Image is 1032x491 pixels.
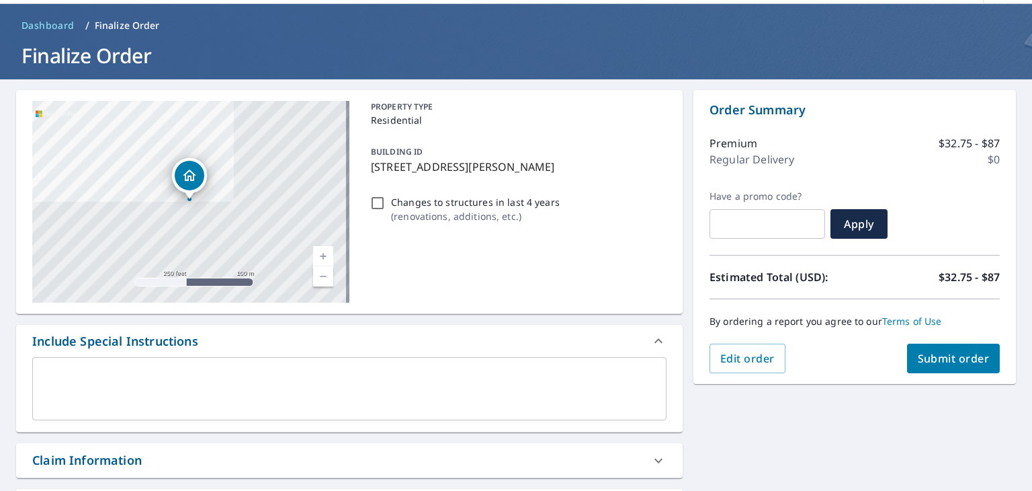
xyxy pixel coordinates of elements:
[371,159,661,175] p: [STREET_ADDRESS][PERSON_NAME]
[709,151,794,167] p: Regular Delivery
[988,151,1000,167] p: $0
[16,15,1016,36] nav: breadcrumb
[709,190,825,202] label: Have a promo code?
[939,135,1000,151] p: $32.75 - $87
[313,246,333,266] a: Current Level 17, Zoom In
[709,315,1000,328] p: By ordering a report you agree to our
[907,344,1000,373] button: Submit order
[371,113,661,127] p: Residential
[85,17,89,34] li: /
[16,15,80,36] a: Dashboard
[172,158,207,200] div: Dropped pin, building 1, Residential property, 1176 E Kennedy Ln San Luis, AZ 85336
[841,217,877,231] span: Apply
[16,42,1016,69] h1: Finalize Order
[16,443,683,478] div: Claim Information
[32,332,198,350] div: Include Special Instructions
[16,325,683,357] div: Include Special Instructions
[371,101,661,113] p: PROPERTY TYPE
[830,209,888,239] button: Apply
[21,19,75,32] span: Dashboard
[709,101,1000,119] p: Order Summary
[882,315,942,328] a: Terms of Use
[371,146,423,157] p: BUILDING ID
[95,19,160,32] p: Finalize Order
[709,135,757,151] p: Premium
[313,266,333,287] a: Current Level 17, Zoom Out
[32,451,142,469] div: Claim Information
[709,269,855,285] p: Estimated Total (USD):
[720,351,775,366] span: Edit order
[709,344,785,373] button: Edit order
[391,195,560,209] p: Changes to structures in last 4 years
[391,209,560,223] p: ( renovations, additions, etc. )
[939,269,1000,285] p: $32.75 - $87
[918,351,990,366] span: Submit order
